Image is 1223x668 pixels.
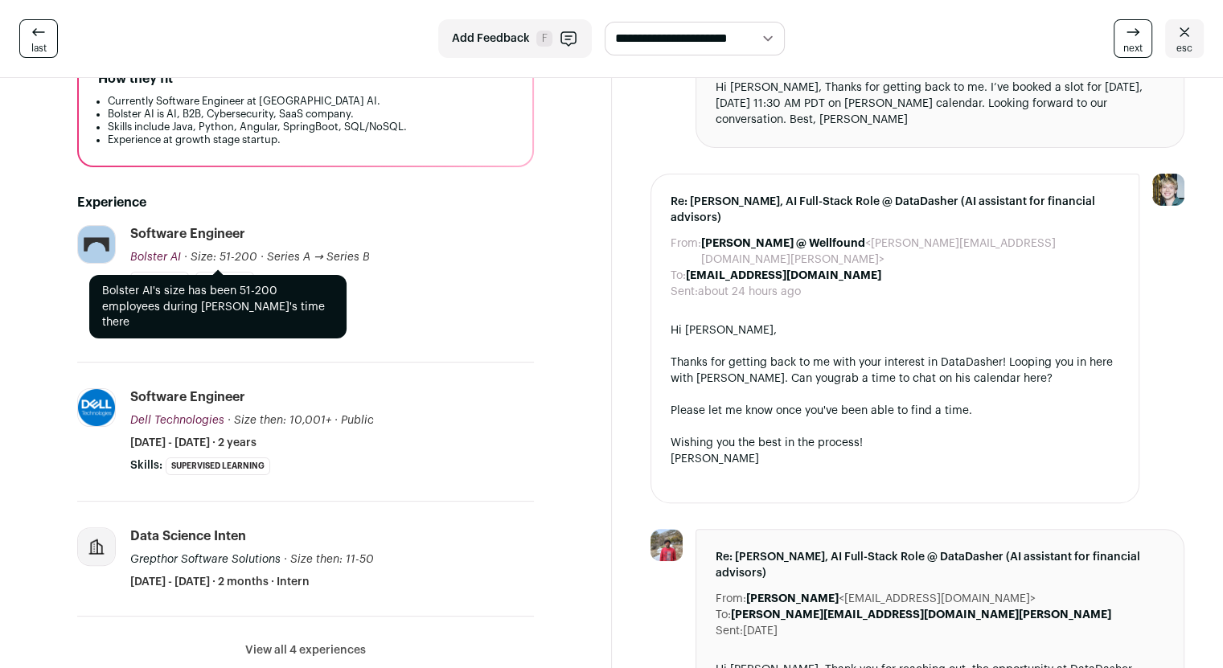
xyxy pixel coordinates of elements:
span: · Size then: 10,001+ [228,415,331,426]
span: · Size then: 11-50 [284,554,374,565]
dt: Sent: [716,623,743,639]
span: Series A → Series B [267,252,370,263]
img: be7c5e40a3685bdd55d464bde7b4767acc870c232bc0064b510bff70570668cc.jpg [78,389,115,426]
span: Skills: [130,457,162,473]
img: 8d8027880bfd9404d3a345698c33ded3614dd4746a1d9cae9e9cc5160a0d91e8.jpg [650,529,683,561]
h2: How they fit [98,69,173,88]
li: Series A [130,272,189,289]
dt: From: [671,236,701,268]
div: Software Engineer [130,225,245,243]
span: [DATE] - [DATE] · 2 years [130,435,257,451]
b: [PERSON_NAME][EMAIL_ADDRESS][DOMAIN_NAME][PERSON_NAME] [731,609,1111,621]
span: Public [341,415,374,426]
div: Wishing you the best in the process! [671,435,1120,451]
dt: To: [671,268,686,284]
dd: about 24 hours ago [698,284,801,300]
dt: From: [716,591,746,607]
b: [PERSON_NAME] [746,593,839,604]
dd: <[PERSON_NAME][EMAIL_ADDRESS][DOMAIN_NAME][PERSON_NAME]> [701,236,1120,268]
span: F [536,31,552,47]
b: [PERSON_NAME] @ Wellfound [701,238,865,249]
span: [DATE] - [DATE] · 2 months · Intern [130,574,310,590]
h2: Experience [77,193,534,212]
li: Currently Software Engineer at [GEOGRAPHIC_DATA] AI. [108,95,513,108]
span: · [334,412,338,428]
li: Series B [195,272,254,289]
a: next [1114,19,1152,58]
div: Bolster AI's size has been 51-200 employees during [PERSON_NAME]'s time there [89,275,347,338]
span: Dell Technologies [130,415,224,426]
dd: <[EMAIL_ADDRESS][DOMAIN_NAME]> [746,591,1036,607]
span: Bolster AI [130,252,181,263]
li: Experience at growth stage startup. [108,133,513,146]
div: Hi [PERSON_NAME], Thanks for getting back to me. I’ve booked a slot for [DATE], [DATE] 11:30 AM P... [716,80,1165,128]
li: Bolster AI is AI, B2B, Cybersecurity, SaaS company. [108,108,513,121]
div: Please let me know once you've been able to find a time. [671,403,1120,419]
span: · [261,249,264,265]
span: esc [1176,42,1192,55]
dd: [DATE] [743,623,778,639]
span: last [31,42,47,55]
img: a34b766a7a66443f04b9469a66e3924c2a74cb1f074017a6da6a597b3503f4cf.jpg [78,226,115,263]
a: grab a time to chat on his calendar here [834,373,1047,384]
span: Grepthor Software Solutions [130,554,281,565]
a: last [19,19,58,58]
div: Data Science Inten [130,527,246,545]
div: Software Engineer [130,388,245,406]
span: Add Feedback [452,31,530,47]
dt: To: [716,607,731,623]
a: esc [1165,19,1204,58]
li: Supervised Learning [166,457,270,475]
button: View all 4 experiences [245,642,366,658]
span: · Size: 51-200 [184,252,257,263]
span: Re: [PERSON_NAME], AI Full-Stack Role @ DataDasher (AI assistant for financial advisors) [671,194,1120,226]
div: Hi [PERSON_NAME], [671,322,1120,338]
b: [EMAIL_ADDRESS][DOMAIN_NAME] [686,270,881,281]
div: [PERSON_NAME] [671,451,1120,467]
img: 6494470-medium_jpg [1152,174,1184,206]
button: Add Feedback F [438,19,592,58]
span: next [1123,42,1143,55]
li: Skills include Java, Python, Angular, SpringBoot, SQL/NoSQL. [108,121,513,133]
span: Re: [PERSON_NAME], AI Full-Stack Role @ DataDasher (AI assistant for financial advisors) [716,549,1165,581]
dt: Sent: [671,284,698,300]
div: Thanks for getting back to me with your interest in DataDasher! Looping you in here with [PERSON_... [671,354,1120,387]
img: company-logo-placeholder-414d4e2ec0e2ddebbe968bf319fdfe5acfe0c9b87f798d344e800bc9a89632a0.png [78,528,115,565]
